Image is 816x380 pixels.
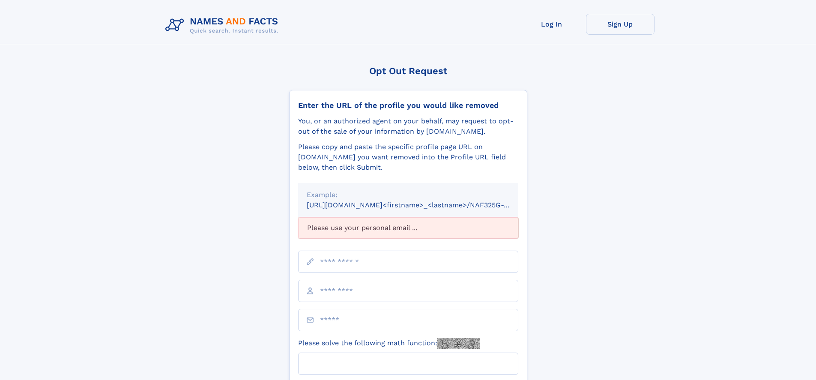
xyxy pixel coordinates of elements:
label: Please solve the following math function: [298,338,480,349]
div: Opt Out Request [289,66,527,76]
a: Sign Up [586,14,655,35]
div: Please use your personal email ... [298,217,518,239]
a: Log In [517,14,586,35]
div: Example: [307,190,510,200]
div: Enter the URL of the profile you would like removed [298,101,518,110]
img: Logo Names and Facts [162,14,285,37]
div: You, or an authorized agent on your behalf, may request to opt-out of the sale of your informatio... [298,116,518,137]
small: [URL][DOMAIN_NAME]<firstname>_<lastname>/NAF325G-xxxxxxxx [307,201,535,209]
div: Please copy and paste the specific profile page URL on [DOMAIN_NAME] you want removed into the Pr... [298,142,518,173]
